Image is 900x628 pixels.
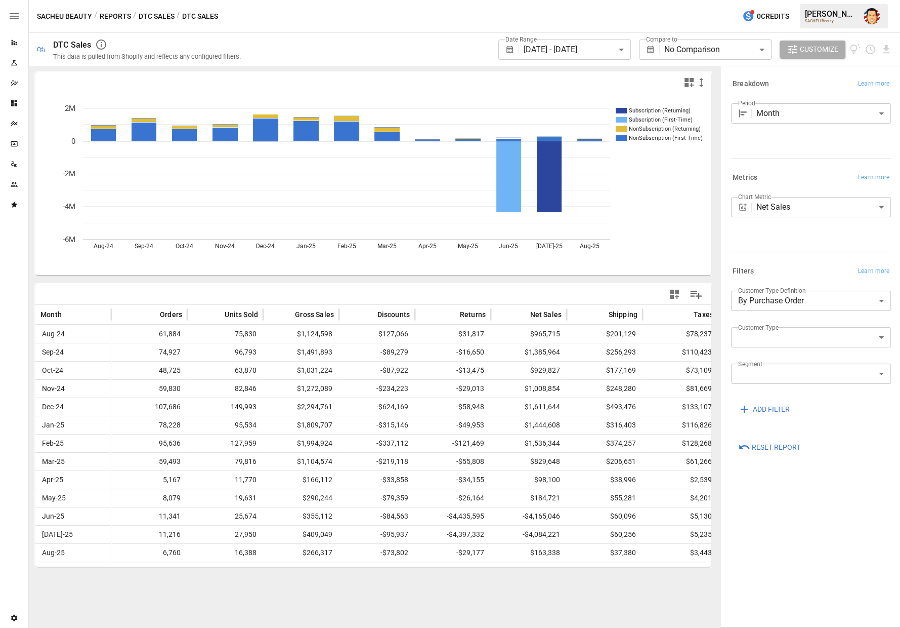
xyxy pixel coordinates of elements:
[629,107,691,114] text: Subscription (Returning)
[648,507,713,525] span: $5,130
[40,453,66,470] span: Mar-25
[780,41,845,59] button: Customize
[116,526,182,543] span: 11,216
[420,507,486,525] span: -$4,435,595
[344,398,410,416] span: -$624,169
[268,416,334,434] span: $1,809,707
[268,435,334,452] span: $1,994,924
[420,416,486,434] span: -$49,953
[572,544,637,562] span: $37,380
[53,53,241,60] div: This data is pulled from Shopify and reflects any configured filters.
[738,323,779,332] label: Customer Type
[63,202,75,211] text: -4M
[176,243,193,250] text: Oct-24
[116,471,182,489] span: 5,167
[116,416,182,434] span: 78,228
[738,7,793,26] button: 0Credits
[684,283,707,306] button: Manage Columns
[344,416,410,434] span: -$315,146
[648,380,713,398] span: $81,669
[572,398,637,416] span: $493,476
[864,8,880,24] img: Austin Gardner-Smith
[296,243,316,250] text: Jan-25
[65,104,75,113] text: 2M
[116,507,182,525] span: 11,341
[733,172,757,183] h6: Metrics
[344,471,410,489] span: -$33,858
[420,526,486,543] span: -$4,397,332
[71,137,75,146] text: 0
[756,103,891,124] div: Month
[268,489,334,507] span: $290,244
[458,243,478,250] text: May-25
[664,40,771,60] div: No Comparison
[496,325,562,343] span: $965,715
[648,489,713,507] span: $4,201
[572,489,637,507] span: $55,281
[420,453,486,470] span: -$55,808
[733,78,769,90] h6: Breakdown
[192,380,258,398] span: 82,846
[572,325,637,343] span: $201,129
[40,416,66,434] span: Jan-25
[752,441,800,454] span: Reset Report
[572,471,637,489] span: $38,996
[344,526,410,543] span: -$95,937
[572,380,637,398] span: $248,280
[37,10,92,23] button: SACHEU Beauty
[738,192,771,201] label: Chart Metric
[609,309,637,320] span: Shipping
[523,40,630,60] div: [DATE] - [DATE]
[496,544,562,562] span: $163,338
[880,44,892,55] button: Download report
[646,35,677,44] label: Compare to
[192,489,258,507] span: 19,631
[420,471,486,489] span: -$34,155
[344,380,410,398] span: -$234,223
[805,19,858,23] div: SACHEU Beauty
[192,544,258,562] span: 16,388
[192,526,258,543] span: 27,950
[116,544,182,562] span: 6,760
[37,45,45,54] div: 🛍
[738,99,755,107] label: Period
[648,416,713,434] span: $116,826
[116,362,182,379] span: 48,725
[648,325,713,343] span: $78,237
[756,197,891,217] div: Net Sales
[63,169,75,178] text: -2M
[40,489,67,507] span: May-25
[40,380,66,398] span: Nov-24
[192,343,258,361] span: 96,793
[460,309,486,320] span: Returns
[344,435,410,452] span: -$337,112
[420,325,486,343] span: -$31,817
[420,398,486,416] span: -$58,948
[268,325,334,343] span: $1,124,598
[40,325,66,343] span: Aug-24
[160,309,182,320] span: Orders
[572,362,637,379] span: $177,169
[738,286,806,295] label: Customer Type Definition
[593,307,608,322] button: Sort
[40,544,66,562] span: Aug-25
[344,507,410,525] span: -$84,563
[648,544,713,562] span: $3,443
[295,309,334,320] span: Gross Sales
[94,10,98,23] div: /
[40,362,65,379] span: Oct-24
[280,307,294,322] button: Sort
[530,309,562,320] span: Net Sales
[420,343,486,361] span: -$16,650
[515,307,529,322] button: Sort
[753,403,790,416] span: ADD FILTER
[648,471,713,489] span: $2,539
[40,507,66,525] span: Jun-25
[496,380,562,398] span: $1,008,854
[362,307,376,322] button: Sort
[572,416,637,434] span: $316,403
[116,325,182,343] span: 61,884
[420,489,486,507] span: -$26,164
[94,243,113,250] text: Aug-24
